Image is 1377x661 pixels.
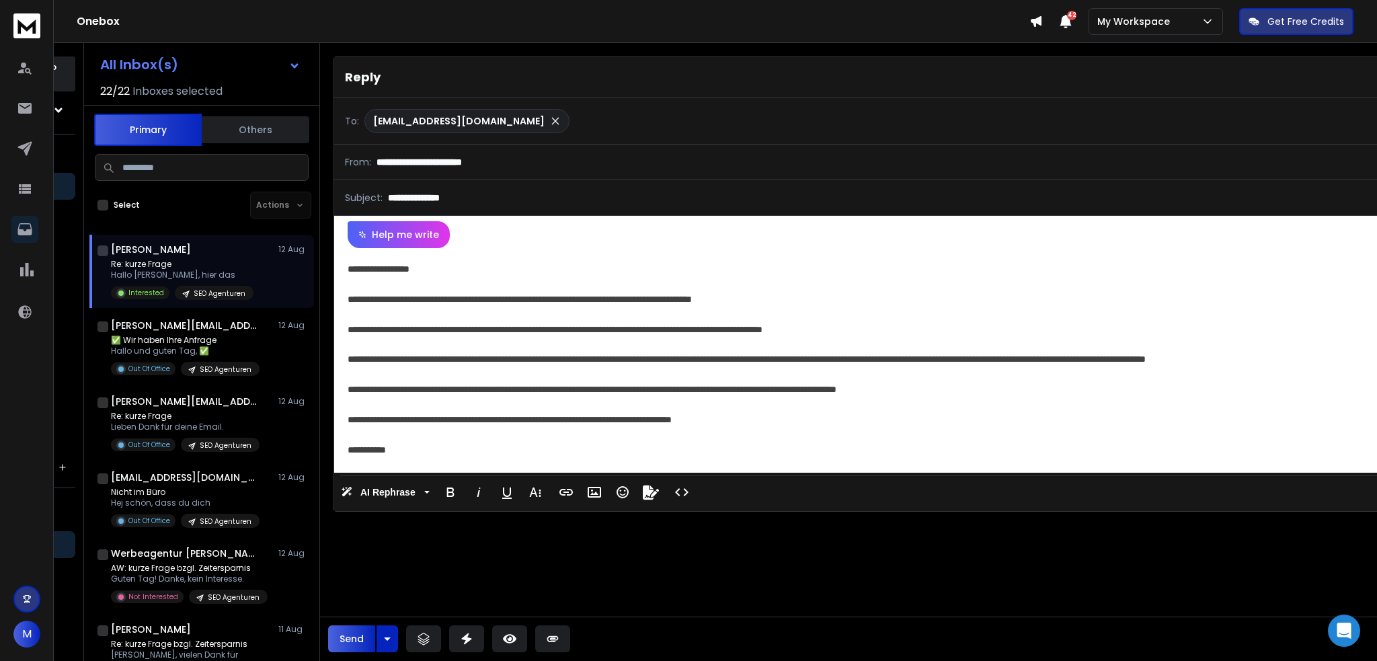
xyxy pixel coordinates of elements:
span: AI Rephrase [358,487,418,498]
h1: Onebox [77,13,1029,30]
p: 12 Aug [278,396,309,407]
p: [PERSON_NAME], vielen Dank für [111,650,253,660]
p: Guten Tag! Danke, kein Interesse. [111,574,268,584]
p: Reply [345,68,381,87]
p: 12 Aug [278,548,309,559]
button: Help me write [348,221,450,248]
p: Not Interested [128,592,178,602]
p: Nicht im Büro [111,487,260,498]
p: Hallo und guten Tag, ✅ [111,346,260,356]
label: Select [114,200,140,210]
h1: [PERSON_NAME][EMAIL_ADDRESS][DOMAIN_NAME] [111,319,259,332]
button: M [13,621,40,648]
p: Get Free Credits [1267,15,1344,28]
h1: All Inbox(s) [100,58,178,71]
p: 12 Aug [278,320,309,331]
p: My Workspace [1097,15,1175,28]
p: SEO Agenturen [200,440,251,451]
p: SEO Agenturen [208,592,260,602]
p: AW: kurze Frage bzgl. Zeitersparnis [111,563,268,574]
button: AI Rephrase [338,479,432,506]
p: To: [345,114,359,128]
p: Re: kurze Frage [111,259,253,270]
p: SEO Agenturen [200,364,251,375]
button: Send [328,625,375,652]
h1: [PERSON_NAME][EMAIL_ADDRESS][DOMAIN_NAME] [111,395,259,408]
button: Primary [94,114,202,146]
button: All Inbox(s) [89,51,311,78]
p: SEO Agenturen [194,288,245,299]
button: Signature [638,479,664,506]
button: Others [202,115,309,145]
h1: [PERSON_NAME] [111,243,191,256]
p: Subject: [345,191,383,204]
p: Out Of Office [128,516,170,526]
p: Re: kurze Frage [111,411,260,422]
p: ✅ Wir haben Ihre Anfrage [111,335,260,346]
button: Code View [669,479,695,506]
p: 12 Aug [278,472,309,483]
span: 22 / 22 [100,83,130,100]
p: Out Of Office [128,440,170,450]
button: Get Free Credits [1239,8,1353,35]
img: logo [13,13,40,38]
p: Re: kurze Frage bzgl. Zeitersparnis [111,639,253,650]
h3: Inboxes selected [132,83,223,100]
p: SEO Agenturen [200,516,251,527]
h1: Werbeagentur [PERSON_NAME]-Design e.K. [111,547,259,560]
button: Underline (Ctrl+U) [494,479,520,506]
button: Italic (Ctrl+I) [466,479,491,506]
p: Hallo [PERSON_NAME], hier das [111,270,253,280]
p: [EMAIL_ADDRESS][DOMAIN_NAME] [373,114,545,128]
div: Open Intercom Messenger [1328,615,1360,647]
p: 12 Aug [278,244,309,255]
h1: [PERSON_NAME] [111,623,191,636]
p: Interested [128,288,164,298]
p: From: [345,155,371,169]
p: Lieben Dank für deine Email. [111,422,260,432]
p: Out Of Office [128,364,170,374]
h1: [EMAIL_ADDRESS][DOMAIN_NAME] [111,471,259,484]
span: 42 [1067,11,1076,20]
p: Hej schön, dass du dich [111,498,260,508]
p: 11 Aug [278,624,309,635]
